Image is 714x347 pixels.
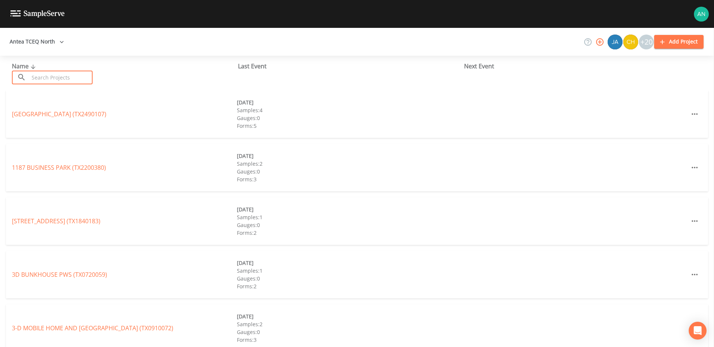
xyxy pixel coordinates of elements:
[237,213,462,221] div: Samples: 1
[12,110,106,118] a: [GEOGRAPHIC_DATA] (TX2490107)
[10,10,65,17] img: logo
[12,217,100,225] a: [STREET_ADDRESS] (TX1840183)
[689,322,707,340] div: Open Intercom Messenger
[12,62,38,70] span: Name
[237,259,462,267] div: [DATE]
[238,62,464,71] div: Last Event
[237,205,462,213] div: [DATE]
[654,35,704,49] button: Add Project
[607,35,623,49] div: James Whitmire
[237,282,462,290] div: Forms: 2
[237,98,462,106] div: [DATE]
[237,160,462,168] div: Samples: 2
[464,62,690,71] div: Next Event
[237,320,462,328] div: Samples: 2
[623,35,638,49] img: c74b8b8b1c7a9d34f67c5e0ca157ed15
[237,122,462,130] div: Forms: 5
[608,35,623,49] img: 2e773653e59f91cc345d443c311a9659
[237,229,462,237] div: Forms: 2
[12,163,106,172] a: 1187 BUSINESS PARK (TX2200380)
[237,114,462,122] div: Gauges: 0
[237,152,462,160] div: [DATE]
[237,175,462,183] div: Forms: 3
[237,275,462,282] div: Gauges: 0
[7,35,67,49] button: Antea TCEQ North
[237,106,462,114] div: Samples: 4
[12,270,107,279] a: 3D BUNKHOUSE PWS (TX0720059)
[639,35,654,49] div: +20
[237,267,462,275] div: Samples: 1
[237,312,462,320] div: [DATE]
[12,324,173,332] a: 3-D MOBILE HOME AND [GEOGRAPHIC_DATA] (TX0910072)
[694,7,709,22] img: c76c074581486bce1c0cbc9e29643337
[237,168,462,175] div: Gauges: 0
[237,336,462,344] div: Forms: 3
[237,221,462,229] div: Gauges: 0
[623,35,639,49] div: Charles Medina
[237,328,462,336] div: Gauges: 0
[29,71,93,84] input: Search Projects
